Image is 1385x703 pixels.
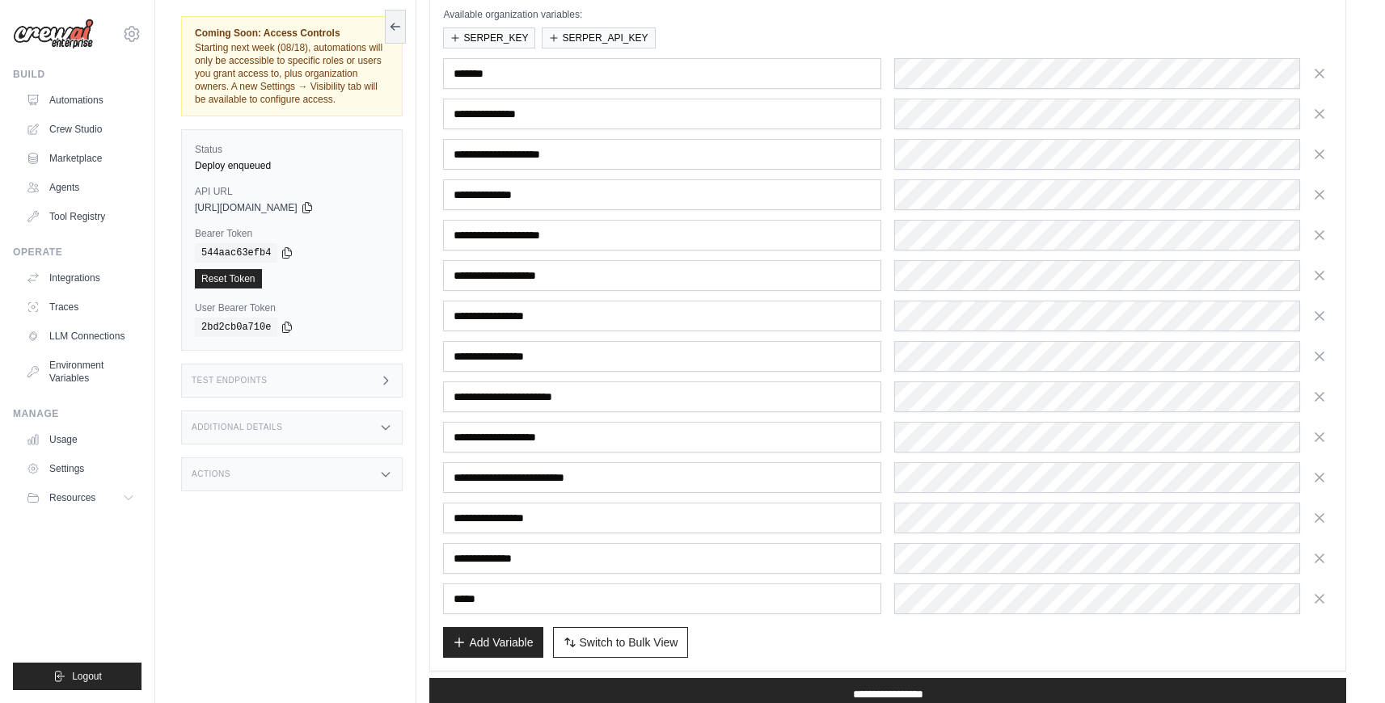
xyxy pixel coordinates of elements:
a: Settings [19,456,141,482]
span: Coming Soon: Access Controls [195,27,389,40]
span: Resources [49,491,95,504]
h3: Additional Details [192,423,282,432]
h3: Test Endpoints [192,376,268,385]
button: SERPER_API_KEY [542,27,655,48]
a: Integrations [19,265,141,291]
h3: Actions [192,469,230,479]
a: Tool Registry [19,204,141,229]
label: API URL [195,185,389,198]
label: Status [195,143,389,156]
a: Traces [19,294,141,320]
label: Bearer Token [195,227,389,240]
span: Starting next week (08/18), automations will only be accessible to specific roles or users you gr... [195,42,382,105]
a: Crew Studio [19,116,141,142]
a: Automations [19,87,141,113]
a: Reset Token [195,269,262,288]
button: SERPER_KEY [443,27,535,48]
div: Build [13,68,141,81]
span: Switch to Bulk View [580,634,678,650]
span: Logout [72,670,102,683]
div: Manage [13,407,141,420]
code: 544aac63efb4 [195,243,277,263]
button: Add Variable [443,627,543,658]
button: Logout [13,663,141,690]
div: Operate [13,246,141,259]
p: Available organization variables: [443,8,1332,21]
a: LLM Connections [19,323,141,349]
code: 2bd2cb0a710e [195,318,277,337]
a: Agents [19,175,141,200]
span: [URL][DOMAIN_NAME] [195,201,298,214]
a: Marketplace [19,145,141,171]
div: Deploy enqueued [195,159,389,172]
button: Resources [19,485,141,511]
label: User Bearer Token [195,301,389,314]
a: Environment Variables [19,352,141,391]
a: Usage [19,427,141,453]
button: Switch to Bulk View [553,627,689,658]
img: Logo [13,19,94,49]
